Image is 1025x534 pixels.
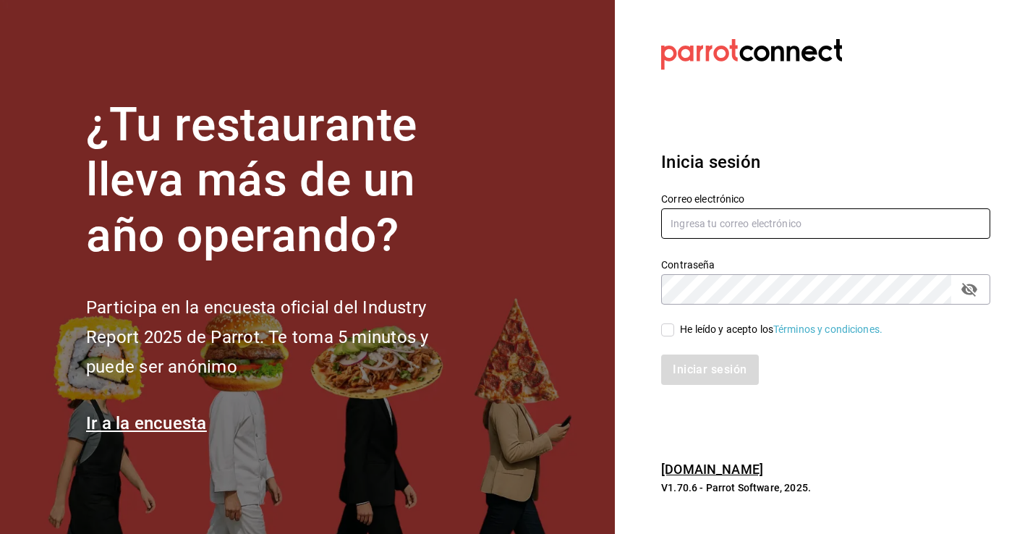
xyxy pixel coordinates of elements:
[86,413,207,433] a: Ir a la encuesta
[773,323,882,335] a: Términos y condiciones.
[661,149,990,175] h3: Inicia sesión
[661,462,763,477] a: [DOMAIN_NAME]
[661,193,990,203] label: Correo electrónico
[957,277,982,302] button: passwordField
[86,293,477,381] h2: Participa en la encuesta oficial del Industry Report 2025 de Parrot. Te toma 5 minutos y puede se...
[661,208,990,239] input: Ingresa tu correo electrónico
[661,480,990,495] p: V1.70.6 - Parrot Software, 2025.
[661,259,990,269] label: Contraseña
[680,322,882,337] div: He leído y acepto los
[86,98,477,264] h1: ¿Tu restaurante lleva más de un año operando?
